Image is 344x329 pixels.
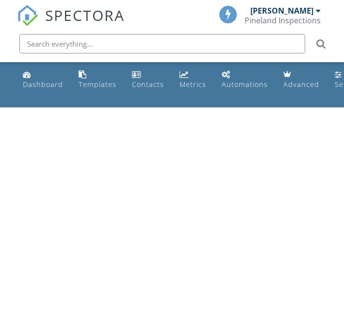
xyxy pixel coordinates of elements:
a: SPECTORA [17,13,125,34]
a: Templates [75,66,120,94]
a: Dashboard [19,66,67,94]
a: Metrics [176,66,210,94]
a: Advanced [279,66,323,94]
div: [PERSON_NAME] [250,6,313,16]
a: Automations (Basic) [218,66,272,94]
div: Contacts [132,80,164,89]
a: Contacts [128,66,168,94]
img: The Best Home Inspection Software - Spectora [17,5,38,26]
div: Metrics [180,80,206,89]
div: Advanced [283,80,319,89]
div: Templates [79,80,116,89]
div: Pineland Inspections [245,16,321,25]
input: Search everything... [19,34,305,53]
div: Automations [222,80,268,89]
span: SPECTORA [45,5,125,25]
div: Dashboard [23,80,63,89]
